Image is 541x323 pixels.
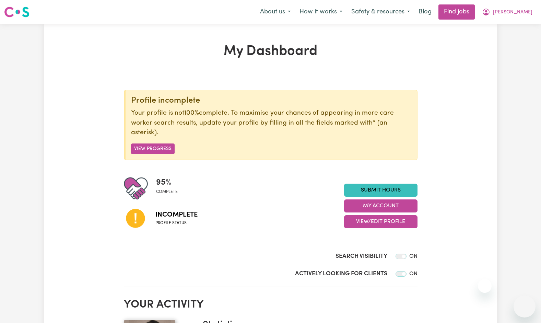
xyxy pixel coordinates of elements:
[336,252,387,261] label: Search Visibility
[344,215,417,228] button: View/Edit Profile
[347,5,414,19] button: Safety & resources
[514,296,536,318] iframe: Botón para iniciar la ventana de mensajería
[409,271,417,277] span: ON
[256,5,295,19] button: About us
[478,5,537,19] button: My Account
[409,254,417,259] span: ON
[438,4,475,20] a: Find jobs
[344,199,417,212] button: My Account
[478,279,492,293] iframe: Cerrar mensaje
[295,269,387,278] label: Actively Looking for Clients
[124,298,417,311] h2: Your activity
[156,176,183,200] div: Profile completeness: 95%
[131,108,412,138] p: Your profile is not complete. To maximise your chances of appearing in more care worker search re...
[131,96,412,106] div: Profile incomplete
[155,210,198,220] span: Incomplete
[493,9,532,16] span: [PERSON_NAME]
[131,143,175,154] button: View Progress
[414,4,436,20] a: Blog
[124,43,417,60] h1: My Dashboard
[156,189,178,195] span: complete
[155,220,198,226] span: Profile status
[156,176,178,189] span: 95 %
[344,184,417,197] a: Submit Hours
[4,6,30,18] img: Careseekers logo
[184,110,199,116] u: 100%
[295,5,347,19] button: How it works
[4,4,30,20] a: Careseekers logo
